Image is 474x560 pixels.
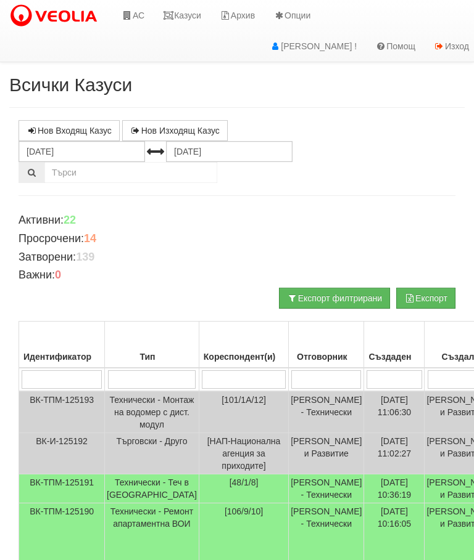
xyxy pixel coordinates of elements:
[19,433,105,474] td: ВК-И-125192
[19,120,120,141] a: Нов Входящ Казус
[84,232,96,245] b: 14
[105,322,199,368] th: Тип: No sort applied, activate to apply an ascending sort
[55,269,61,281] b: 0
[225,506,263,516] span: [106/9/10]
[222,395,266,405] span: [101/1А/12]
[364,433,425,474] td: [DATE] 11:02:27
[122,120,228,141] a: Нов Изходящ Казус
[260,31,366,62] a: [PERSON_NAME] !
[76,251,94,263] b: 139
[366,31,425,62] a: Помощ
[19,322,105,368] th: Идентификатор: No sort applied, activate to apply an ascending sort
[9,3,103,29] img: VeoliaLogo.png
[366,348,422,365] div: Създаден
[19,251,455,264] h4: Затворени:
[199,322,288,368] th: Кореспондент(и): No sort applied, activate to apply an ascending sort
[19,233,455,245] h4: Просрочени:
[44,162,217,183] input: Търсене по Идентификатор, Бл/Вх/Ап, Тип, Описание, Моб. Номер, Имейл, Файл, Коментар,
[21,348,102,365] div: Идентификатор
[105,433,199,474] td: Търговски - Друго
[291,348,362,365] div: Отговорник
[19,269,455,282] h4: Важни:
[289,391,364,433] td: [PERSON_NAME] - Технически
[279,288,390,309] button: Експорт филтрирани
[201,348,286,365] div: Кореспондент(и)
[289,474,364,503] td: [PERSON_NAME] - Технически
[19,391,105,433] td: ВК-ТПМ-125193
[19,474,105,503] td: ВК-ТПМ-125191
[396,288,455,309] button: Експорт
[107,348,197,365] div: Тип
[364,322,425,368] th: Създаден: No sort applied, activate to apply an ascending sort
[9,75,465,95] h2: Всички Казуси
[364,391,425,433] td: [DATE] 11:06:30
[230,477,259,487] span: [48/1/8]
[19,214,455,227] h4: Активни:
[105,391,199,433] td: Технически - Монтаж на водомер с дист. модул
[105,474,199,503] td: Технически - Теч в [GEOGRAPHIC_DATA]
[289,433,364,474] td: [PERSON_NAME] и Развитие
[64,214,76,226] b: 22
[289,322,364,368] th: Отговорник: No sort applied, activate to apply an ascending sort
[207,436,281,471] span: [НАП-Национална агенция за приходите]
[364,474,425,503] td: [DATE] 10:36:19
